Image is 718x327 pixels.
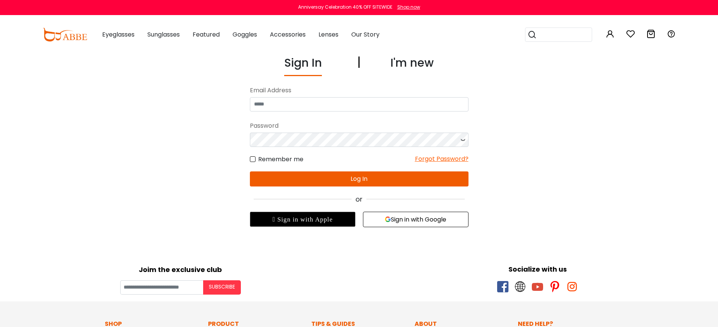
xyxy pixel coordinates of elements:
[351,30,380,39] span: Our Story
[120,280,203,295] input: Your email
[250,212,355,227] div: Sign in with Apple
[284,54,322,76] div: Sign In
[250,119,468,133] div: Password
[270,30,306,39] span: Accessories
[318,30,338,39] span: Lenses
[147,30,180,39] span: Sunglasses
[397,4,420,11] div: Shop now
[363,212,468,227] button: Sign in with Google
[233,30,257,39] span: Goggles
[43,28,87,41] img: abbeglasses.com
[250,154,303,164] label: Remember me
[102,30,135,39] span: Eyeglasses
[415,154,468,164] div: Forgot Password?
[203,280,241,295] button: Subscribe
[193,30,220,39] span: Featured
[363,264,713,274] div: Socialize with us
[549,281,560,292] span: pinterest
[250,194,468,204] div: or
[250,171,468,186] button: Log In
[393,4,420,10] a: Shop now
[390,54,434,76] div: I'm new
[6,263,355,275] div: Joim the exclusive club
[566,281,578,292] span: instagram
[298,4,392,11] div: Anniversay Celebration 40% OFF SITEWIDE
[250,84,468,97] div: Email Address
[497,281,508,292] span: facebook
[514,281,526,292] span: twitter
[532,281,543,292] span: youtube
